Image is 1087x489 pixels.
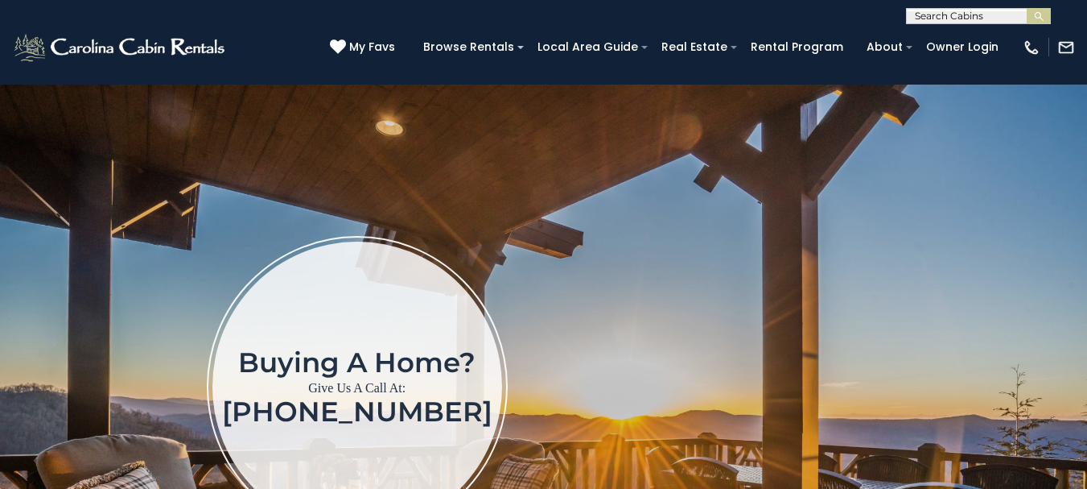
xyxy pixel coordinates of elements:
[743,35,851,60] a: Rental Program
[349,39,395,56] span: My Favs
[858,35,911,60] a: About
[918,35,1007,60] a: Owner Login
[653,35,735,60] a: Real Estate
[529,35,646,60] a: Local Area Guide
[1057,39,1075,56] img: mail-regular-white.png
[330,39,399,56] a: My Favs
[1023,39,1040,56] img: phone-regular-white.png
[222,395,492,429] a: [PHONE_NUMBER]
[222,377,492,400] p: Give Us A Call At:
[222,348,492,377] h1: Buying a home?
[12,31,229,64] img: White-1-2.png
[415,35,522,60] a: Browse Rentals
